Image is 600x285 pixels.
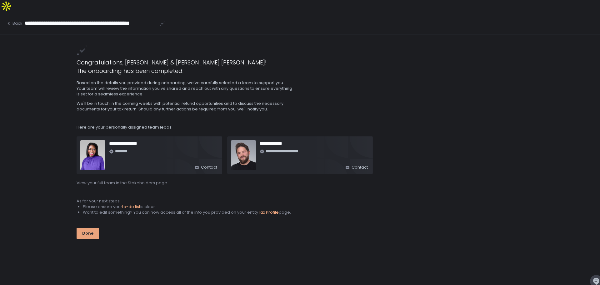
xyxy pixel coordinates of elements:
h1: Congratulations, [PERSON_NAME] & [PERSON_NAME] [PERSON_NAME]! [77,58,523,67]
span: Please ensure your is clear. [83,204,156,210]
span: Based on the details you provided during onboarding, we've carefully selected a team to support y... [77,80,293,97]
span: Tax Profile [258,209,279,215]
div: Done [82,231,93,236]
button: Done [77,228,99,239]
span: We'll be in touch in the coming weeks with potential refund opportunities and to discuss the nece... [77,101,293,112]
span: As for your next steps: [77,198,121,204]
span: Here are your personally assigned team leads: [77,125,523,130]
span: Want to edit something? You can now access all of the info you provided on your entity page. [83,209,291,215]
span: to-do list [122,204,140,210]
h1: The onboarding has been completed. [77,67,523,75]
button: Back [6,21,22,26]
button: View your full team in the Stakeholders page [77,180,167,186]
